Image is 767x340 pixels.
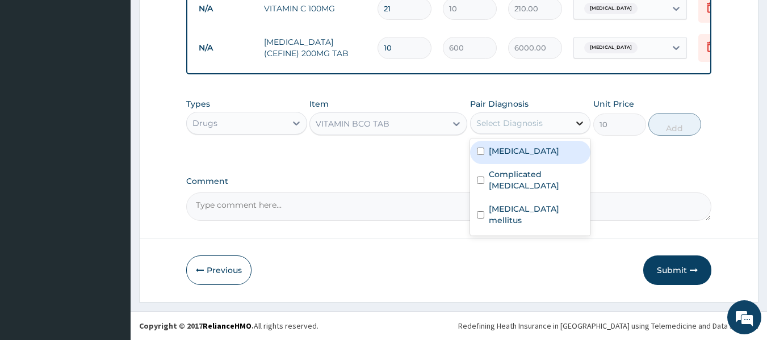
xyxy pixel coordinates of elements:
label: Pair Diagnosis [470,98,529,110]
div: VITAMIN BCO TAB [316,118,389,129]
label: [MEDICAL_DATA] [489,145,559,157]
div: Minimize live chat window [186,6,213,33]
label: Item [309,98,329,110]
td: N/A [193,37,258,58]
button: Submit [643,255,711,285]
button: Previous [186,255,252,285]
span: We're online! [66,99,157,214]
footer: All rights reserved. [131,311,767,340]
a: RelianceHMO [203,321,252,331]
div: Drugs [192,117,217,129]
div: Redefining Heath Insurance in [GEOGRAPHIC_DATA] using Telemedicine and Data Science! [458,320,758,331]
label: Types [186,99,210,109]
div: Select Diagnosis [476,117,543,129]
label: Complicated [MEDICAL_DATA] [489,169,584,191]
span: [MEDICAL_DATA] [584,42,638,53]
button: Add [648,113,701,136]
label: Comment [186,177,712,186]
img: d_794563401_company_1708531726252_794563401 [21,57,46,85]
label: [MEDICAL_DATA] mellitus [489,203,584,226]
span: [MEDICAL_DATA] [584,3,638,14]
div: Chat with us now [59,64,191,78]
textarea: Type your message and hit 'Enter' [6,223,216,262]
strong: Copyright © 2017 . [139,321,254,331]
label: Unit Price [593,98,634,110]
td: [MEDICAL_DATA] (CEFINE) 200MG TAB [258,31,372,65]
